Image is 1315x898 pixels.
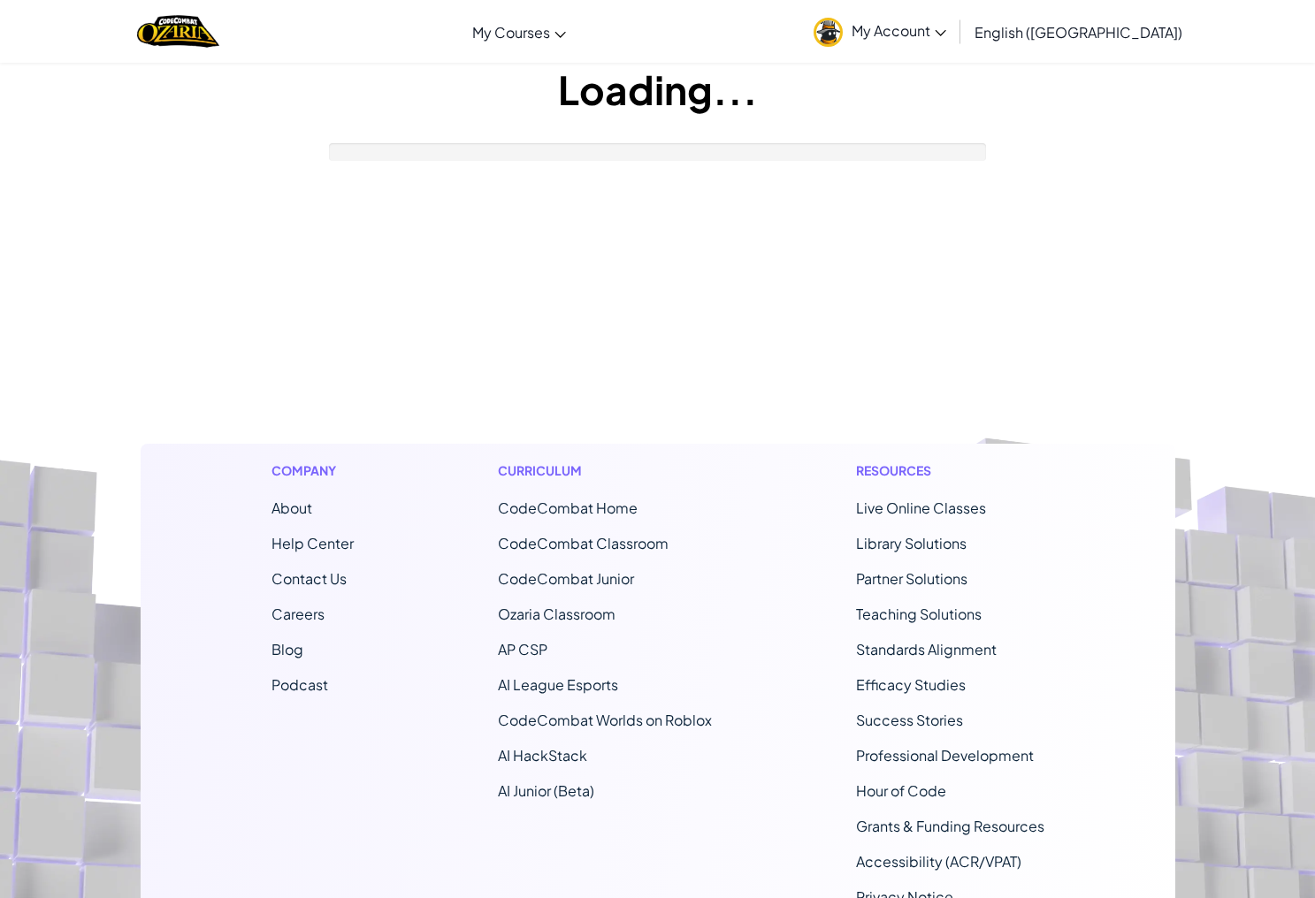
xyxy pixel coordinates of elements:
a: My Account [805,4,955,59]
a: Podcast [271,675,328,694]
h1: Company [271,461,354,480]
a: Ozaria Classroom [498,605,615,623]
span: My Account [852,21,946,40]
a: CodeCombat Worlds on Roblox [498,711,712,729]
a: AI Junior (Beta) [498,781,594,800]
a: Standards Alignment [856,640,997,658]
a: Partner Solutions [856,569,967,588]
a: AP CSP [498,640,547,658]
a: Accessibility (ACR/VPAT) [856,852,1021,871]
a: Blog [271,640,303,658]
a: Ozaria by CodeCombat logo [137,13,219,49]
a: Teaching Solutions [856,605,982,623]
span: Contact Us [271,569,347,588]
span: My Courses [472,23,550,42]
a: AI HackStack [498,746,587,765]
h1: Resources [856,461,1044,480]
a: Help Center [271,534,354,552]
a: CodeCombat Junior [498,569,634,588]
img: Home [137,13,219,49]
a: CodeCombat Classroom [498,534,669,552]
a: Professional Development [856,746,1034,765]
a: Live Online Classes [856,498,986,517]
a: About [271,498,312,517]
a: AI League Esports [498,675,618,694]
a: Efficacy Studies [856,675,966,694]
a: My Courses [463,8,575,56]
span: CodeCombat Home [498,498,638,517]
a: English ([GEOGRAPHIC_DATA]) [966,8,1191,56]
a: Grants & Funding Resources [856,817,1044,835]
span: English ([GEOGRAPHIC_DATA]) [975,23,1182,42]
h1: Curriculum [498,461,712,480]
a: Hour of Code [856,781,946,800]
img: avatar [814,18,843,47]
a: Success Stories [856,711,963,729]
a: Careers [271,605,325,623]
a: Library Solutions [856,534,967,552]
